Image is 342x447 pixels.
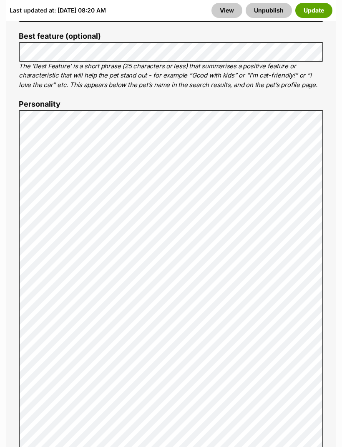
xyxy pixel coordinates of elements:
[19,62,323,90] p: The ‘Best Feature’ is a short phrase (25 characters or less) that summarises a positive feature o...
[211,3,242,18] a: View
[19,32,323,41] label: Best feature (optional)
[295,3,332,18] button: Update
[10,3,106,18] div: Last updated at: [DATE] 08:20 AM
[246,3,292,18] button: Unpublish
[19,100,323,109] label: Personality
